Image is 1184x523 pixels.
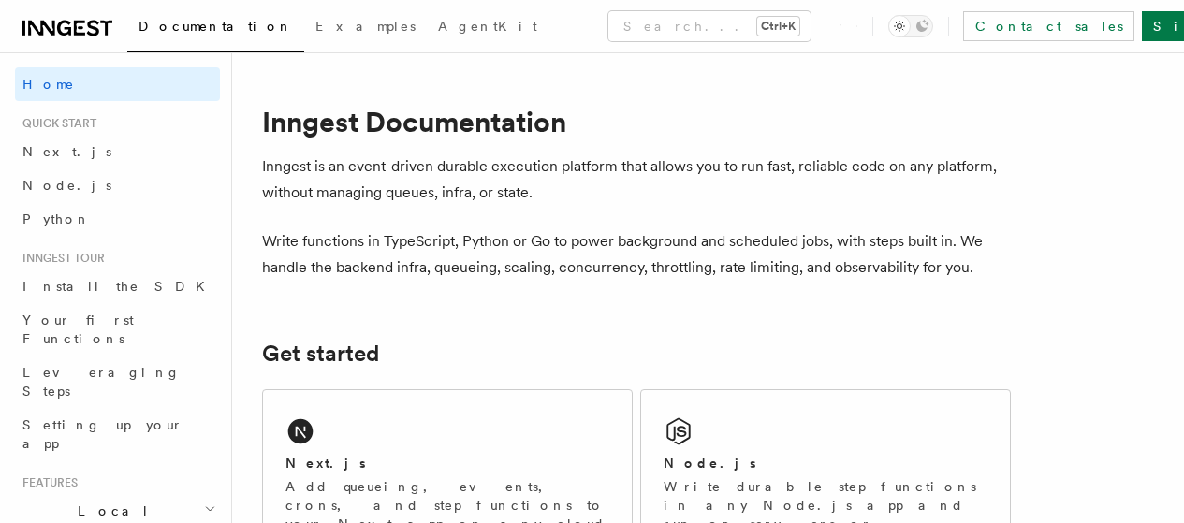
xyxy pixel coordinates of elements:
[315,19,416,34] span: Examples
[262,341,379,367] a: Get started
[15,116,96,131] span: Quick start
[262,105,1011,138] h1: Inngest Documentation
[15,356,220,408] a: Leveraging Steps
[15,251,105,266] span: Inngest tour
[22,144,111,159] span: Next.js
[22,211,91,226] span: Python
[15,202,220,236] a: Python
[757,17,799,36] kbd: Ctrl+K
[15,67,220,101] a: Home
[15,135,220,168] a: Next.js
[262,153,1011,206] p: Inngest is an event-driven durable execution platform that allows you to run fast, reliable code ...
[963,11,1134,41] a: Contact sales
[888,15,933,37] button: Toggle dark mode
[15,408,220,460] a: Setting up your app
[22,178,111,193] span: Node.js
[127,6,304,52] a: Documentation
[22,365,181,399] span: Leveraging Steps
[15,269,220,303] a: Install the SDK
[22,279,216,294] span: Install the SDK
[15,168,220,202] a: Node.js
[262,228,1011,281] p: Write functions in TypeScript, Python or Go to power background and scheduled jobs, with steps bu...
[664,454,756,472] h2: Node.js
[15,475,78,490] span: Features
[139,19,293,34] span: Documentation
[22,75,75,94] span: Home
[285,454,366,472] h2: Next.js
[608,11,811,41] button: Search...Ctrl+K
[427,6,548,51] a: AgentKit
[22,417,183,451] span: Setting up your app
[438,19,537,34] span: AgentKit
[304,6,427,51] a: Examples
[22,312,134,346] span: Your first Functions
[15,303,220,356] a: Your first Functions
